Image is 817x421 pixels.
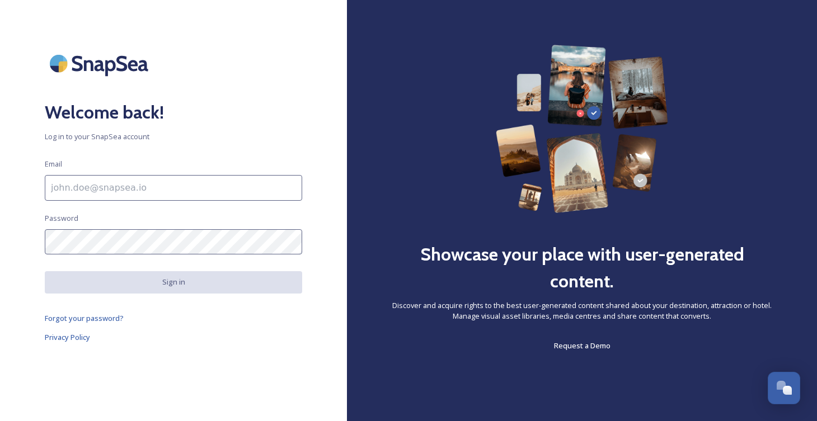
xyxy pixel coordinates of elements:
[768,372,800,404] button: Open Chat
[554,339,611,352] a: Request a Demo
[45,271,302,293] button: Sign in
[45,313,124,323] span: Forgot your password?
[45,332,90,342] span: Privacy Policy
[554,340,611,351] span: Request a Demo
[392,300,772,321] span: Discover and acquire rights to the best user-generated content shared about your destination, att...
[45,330,302,344] a: Privacy Policy
[45,131,302,142] span: Log in to your SnapSea account
[45,99,302,126] h2: Welcome back!
[392,241,772,295] h2: Showcase your place with user-generated content.
[45,311,302,325] a: Forgot your password?
[496,45,668,213] img: 63b42ca75bacad526042e722_Group%20154-p-800.png
[45,175,302,201] input: john.doe@snapsea.io
[45,159,62,169] span: Email
[45,213,78,224] span: Password
[45,45,157,82] img: SnapSea Logo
